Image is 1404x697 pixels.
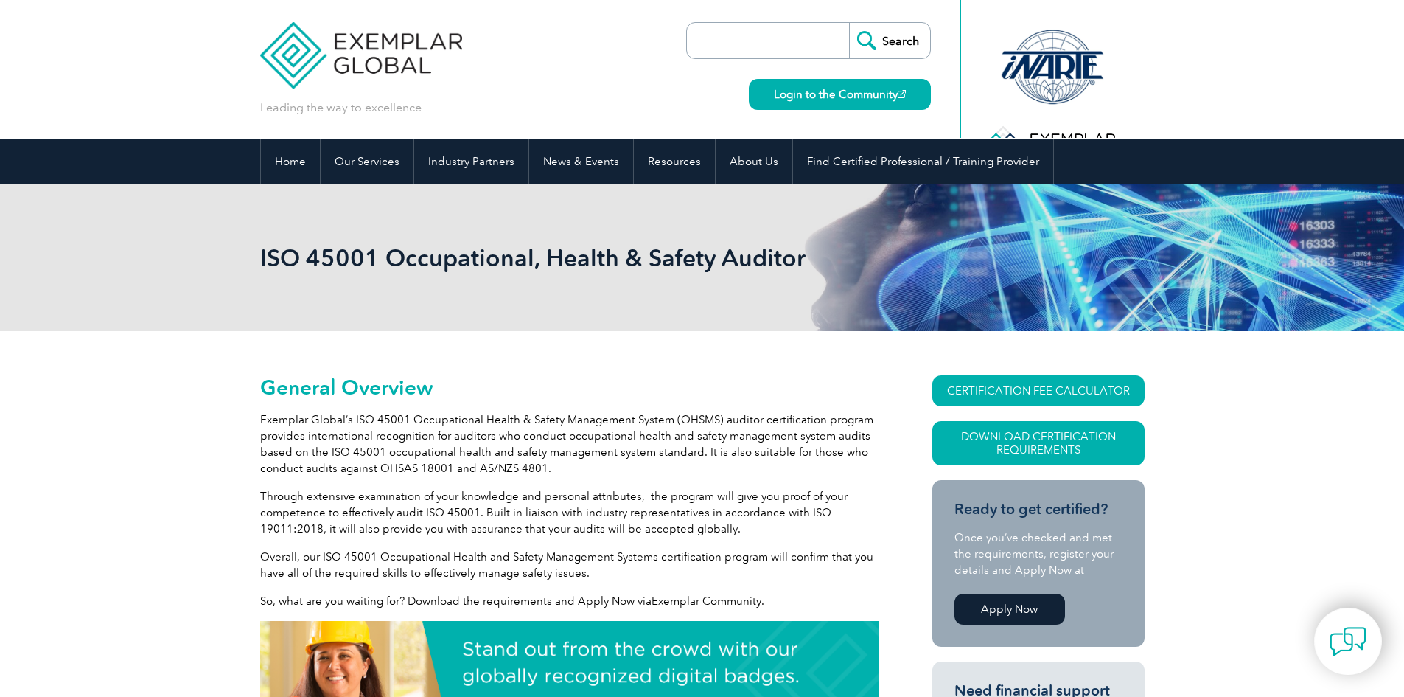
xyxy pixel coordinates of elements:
[954,594,1065,625] a: Apply Now
[1330,623,1366,660] img: contact-chat.png
[716,139,792,184] a: About Us
[260,412,879,476] p: Exemplar Global’s ISO 45001 Occupational Health & Safety Management System (OHSMS) auditor certif...
[898,90,906,98] img: open_square.png
[414,139,528,184] a: Industry Partners
[260,488,879,537] p: Through extensive examination of your knowledge and personal attributes, the program will give yo...
[749,79,931,110] a: Login to the Community
[260,243,826,272] h1: ISO 45001 Occupational, Health & Safety Auditor
[634,139,715,184] a: Resources
[793,139,1053,184] a: Find Certified Professional / Training Provider
[260,100,422,116] p: Leading the way to excellence
[260,593,879,609] p: So, what are you waiting for? Download the requirements and Apply Now via .
[932,375,1145,406] a: CERTIFICATION FEE CALCULATOR
[954,500,1122,519] h3: Ready to get certified?
[932,421,1145,465] a: Download Certification Requirements
[954,530,1122,578] p: Once you’ve checked and met the requirements, register your details and Apply Now at
[849,23,930,58] input: Search
[321,139,413,184] a: Our Services
[529,139,633,184] a: News & Events
[652,594,761,608] a: Exemplar Community
[260,375,879,399] h2: General Overview
[260,549,879,581] p: Overall, our ISO 45001 Occupational Health and Safety Management Systems certification program wi...
[261,139,320,184] a: Home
